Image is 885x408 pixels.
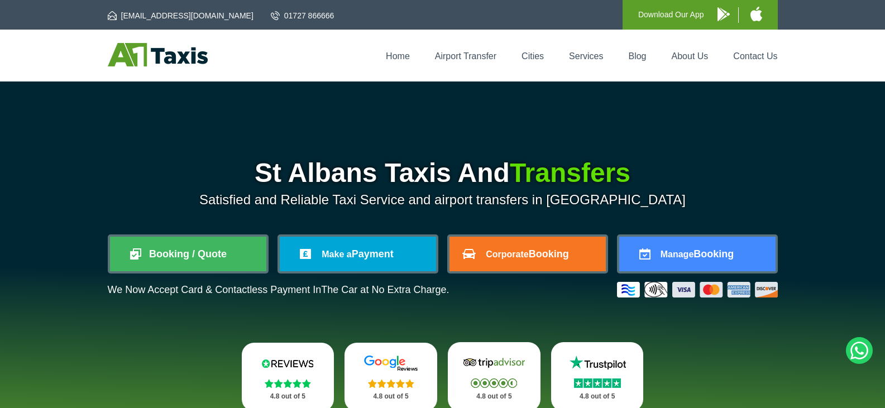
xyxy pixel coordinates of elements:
img: Stars [574,378,621,388]
a: CorporateBooking [449,237,606,271]
a: Services [569,51,603,61]
img: Google [357,355,424,372]
a: Airport Transfer [435,51,496,61]
a: Blog [628,51,646,61]
p: 4.8 out of 5 [357,390,425,404]
p: 4.8 out of 5 [460,390,528,404]
span: Manage [661,249,694,259]
span: Transfers [510,158,630,188]
a: About Us [672,51,709,61]
h1: St Albans Taxis And [108,160,778,186]
a: Booking / Quote [110,237,266,271]
p: We Now Accept Card & Contactless Payment In [108,284,449,296]
img: A1 Taxis Android App [717,7,730,21]
p: Satisfied and Reliable Taxi Service and airport transfers in [GEOGRAPHIC_DATA] [108,192,778,208]
img: Reviews.io [254,355,321,372]
span: Make a [322,249,351,259]
img: Stars [368,379,414,388]
span: The Car at No Extra Charge. [321,284,449,295]
img: Stars [265,379,311,388]
span: Corporate [486,249,528,259]
p: 4.8 out of 5 [254,390,322,404]
a: Home [386,51,410,61]
img: A1 Taxis St Albans LTD [108,43,208,66]
a: Make aPayment [280,237,436,271]
img: A1 Taxis iPhone App [750,7,762,21]
img: Trustpilot [564,354,631,371]
p: 4.8 out of 5 [563,390,632,404]
a: Cities [522,51,544,61]
img: Tripadvisor [461,354,528,371]
img: Credit And Debit Cards [617,282,778,297]
a: 01727 866666 [271,10,334,21]
a: [EMAIL_ADDRESS][DOMAIN_NAME] [108,10,253,21]
img: Stars [471,378,517,388]
a: ManageBooking [619,237,776,271]
a: Contact Us [733,51,777,61]
p: Download Our App [638,8,704,22]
